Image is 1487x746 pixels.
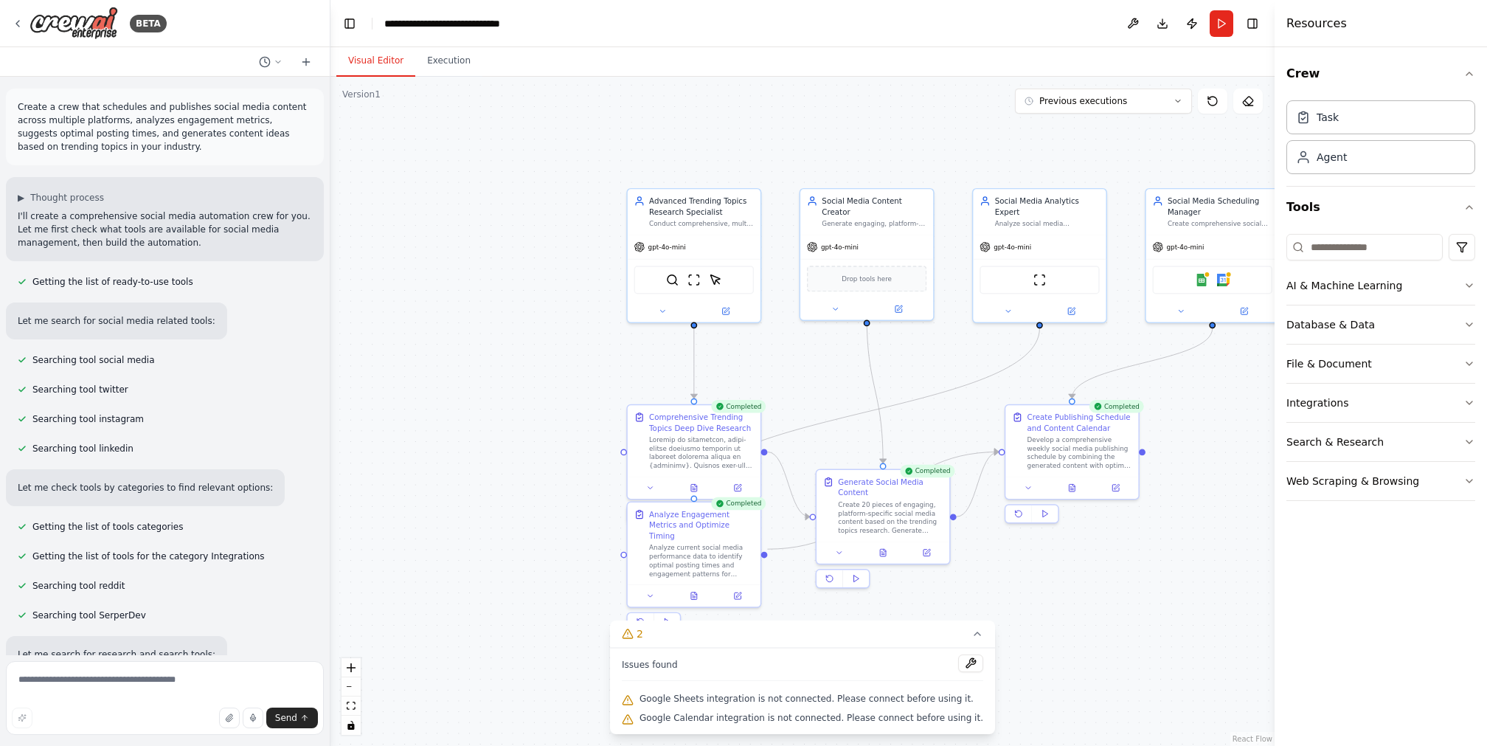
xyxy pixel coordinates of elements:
button: Web Scraping & Browsing [1286,462,1475,500]
div: Create comprehensive social media publishing schedules, coordinate content distribution across {s... [1168,219,1272,228]
span: gpt-4o-mini [821,243,859,252]
p: Let me check tools by categories to find relevant options: [18,481,273,494]
div: Conduct comprehensive, multi-layered research into trending topics in {industry} by analyzing rea... [649,219,754,228]
button: fit view [342,697,361,716]
div: CompletedAnalyze Engagement Metrics and Optimize TimingAnalyze current social media performance d... [626,502,761,636]
button: Open in side panel [868,303,929,316]
button: Start a new chat [294,53,318,71]
g: Edge from a2bd255c-efab-423e-a417-a6cf9581b80f to ff6cf7c5-657b-465e-84e9-facbf7a19b5c [689,328,1045,496]
div: Database & Data [1286,317,1375,332]
div: Advanced Trending Topics Research Specialist [649,196,754,217]
div: Loremip do sitametcon, adipi-elitse doeiusmo temporin ut laboreet dolorema aliqua en {adminimv}. ... [649,435,754,470]
div: Social Media Content CreatorGenerate engaging, platform-specific social media content including c... [800,188,935,321]
button: Open in side panel [908,546,945,559]
span: Searching tool social media [32,354,155,366]
div: Social Media Content Creator [822,196,926,217]
div: CompletedCreate Publishing Schedule and Content CalendarDevelop a comprehensive weekly social med... [1005,404,1140,528]
div: Version 1 [342,89,381,100]
h4: Resources [1286,15,1347,32]
span: Google Sheets integration is not connected. Please connect before using it. [639,693,974,705]
button: Database & Data [1286,305,1475,344]
g: Edge from 41c5a358-f8d3-40a7-b705-4ec5597af3a6 to 2a4ed3c1-0a5a-42dd-b6fa-be0389e134eb [1067,328,1218,398]
span: Thought process [30,192,104,204]
div: Integrations [1286,396,1348,410]
div: Comprehensive Trending Topics Deep Dive Research [649,412,754,433]
button: ▶Thought process [18,192,104,204]
div: Generate Social Media Content [838,477,943,498]
div: Create Publishing Schedule and Content Calendar [1027,412,1132,433]
div: CompletedComprehensive Trending Topics Deep Dive ResearchLoremip do sitametcon, adipi-elitse doei... [626,404,761,528]
span: Searching tool reddit [32,580,125,592]
span: gpt-4o-mini [1166,243,1204,252]
img: SerperDevTool [666,274,679,287]
button: Tools [1286,187,1475,228]
button: File & Document [1286,345,1475,383]
button: Open in side panel [719,590,756,603]
button: Integrations [1286,384,1475,422]
span: Searching tool SerperDev [32,609,146,621]
img: ScrapeElementFromWebsiteTool [709,274,722,287]
div: Agent [1317,150,1347,165]
span: Issues found [622,659,678,671]
button: Hide left sidebar [339,13,360,34]
button: Visual Editor [336,46,415,77]
button: Open in side panel [695,305,756,318]
button: Execution [415,46,482,77]
div: BETA [130,15,167,32]
span: Google Calendar integration is not connected. Please connect before using it. [639,712,983,724]
img: ScrapeWebsiteTool [687,274,701,287]
span: Previous executions [1039,95,1127,107]
div: Completed [711,400,766,413]
g: Edge from fa186811-62de-4a75-b1ca-8a85abac5526 to d191a06f-5bd5-4b4d-b46c-5d958a3249b5 [767,446,809,522]
button: toggle interactivity [342,716,361,735]
p: Let me search for research and search tools: [18,648,215,661]
div: File & Document [1286,356,1372,371]
div: Completed [711,497,766,511]
img: Logo [30,7,118,40]
button: Send [266,708,318,728]
span: Getting the list of tools categories [32,521,183,533]
img: Google Sheets [1195,274,1208,287]
button: Open in side panel [1213,305,1275,318]
span: Searching tool linkedin [32,443,134,455]
button: 2 [610,621,995,648]
g: Edge from 04e448cc-8199-4bbf-800c-155eab77d231 to fa186811-62de-4a75-b1ca-8a85abac5526 [689,328,700,398]
p: I'll create a comprehensive social media automation crew for you. Let me first check what tools a... [18,210,312,249]
button: Improve this prompt [12,708,32,728]
button: Open in side panel [1041,305,1102,318]
button: Hide right sidebar [1242,13,1263,34]
button: Open in side panel [1097,481,1134,494]
button: Search & Research [1286,423,1475,461]
span: Searching tool instagram [32,413,144,425]
button: AI & Machine Learning [1286,266,1475,305]
button: Open in side panel [719,481,756,494]
span: gpt-4o-mini [994,243,1031,252]
span: Searching tool twitter [32,384,128,396]
g: Edge from d191a06f-5bd5-4b4d-b46c-5d958a3249b5 to 2a4ed3c1-0a5a-42dd-b6fa-be0389e134eb [957,446,999,522]
div: Create 20 pieces of engaging, platform-specific social media content based on the trending topics... [838,500,943,535]
img: Google Calendar [1217,274,1230,287]
div: Analyze social media engagement metrics, identify optimal posting times, and provide data-driven ... [995,219,1100,228]
g: Edge from 21f77487-e524-41e0-a794-44e9a455dfa0 to d191a06f-5bd5-4b4d-b46c-5d958a3249b5 [862,315,889,463]
div: Completed [900,465,954,478]
button: Switch to previous chat [253,53,288,71]
button: View output [1049,481,1095,494]
div: Generate engaging, platform-specific social media content including captions, posts, and visual c... [822,219,926,228]
button: View output [671,481,717,494]
nav: breadcrumb [384,16,500,31]
button: View output [671,590,717,603]
span: gpt-4o-mini [648,243,686,252]
div: AI & Machine Learning [1286,278,1402,293]
span: Getting the list of ready-to-use tools [32,276,193,288]
div: CompletedGenerate Social Media ContentCreate 20 pieces of engaging, platform-specific social medi... [816,469,951,593]
div: Web Scraping & Browsing [1286,474,1419,488]
span: Send [275,712,297,724]
div: Develop a comprehensive weekly social media publishing schedule by combining the generated conten... [1027,435,1132,470]
span: Drop tools here [842,274,892,285]
span: 2 [637,626,643,641]
div: Completed [1089,400,1143,413]
p: Create a crew that schedules and publishes social media content across multiple platforms, analyz... [18,100,312,153]
g: Edge from ff6cf7c5-657b-465e-84e9-facbf7a19b5c to 2a4ed3c1-0a5a-42dd-b6fa-be0389e134eb [767,446,998,554]
div: Task [1317,110,1339,125]
div: Social Media Analytics ExpertAnalyze social media engagement metrics, identify optimal posting ti... [972,188,1107,323]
